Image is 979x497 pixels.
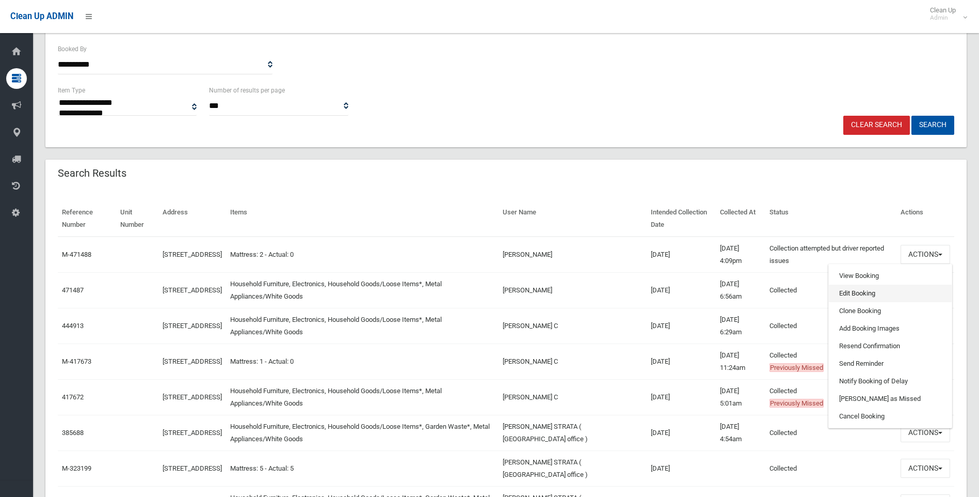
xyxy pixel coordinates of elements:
[829,390,952,408] a: [PERSON_NAME] as Missed
[226,272,499,308] td: Household Furniture, Electronics, Household Goods/Loose Items*, Metal Appliances/White Goods
[116,201,158,237] th: Unit Number
[163,286,222,294] a: [STREET_ADDRESS]
[647,272,716,308] td: [DATE]
[499,415,647,451] td: [PERSON_NAME] STRATA ( [GEOGRAPHIC_DATA] office )
[765,344,896,379] td: Collected
[901,459,950,478] button: Actions
[10,11,73,21] span: Clean Up ADMIN
[163,464,222,472] a: [STREET_ADDRESS]
[765,308,896,344] td: Collected
[911,116,954,135] button: Search
[209,85,285,96] label: Number of results per page
[62,322,84,330] a: 444913
[829,285,952,302] a: Edit Booking
[45,163,139,183] header: Search Results
[647,451,716,486] td: [DATE]
[901,423,950,442] button: Actions
[226,201,499,237] th: Items
[58,43,87,55] label: Booked By
[765,237,896,273] td: Collection attempted but driver reported issues
[58,85,85,96] label: Item Type
[647,237,716,273] td: [DATE]
[158,201,226,237] th: Address
[765,451,896,486] td: Collected
[843,116,910,135] a: Clear Search
[499,237,647,273] td: [PERSON_NAME]
[896,201,954,237] th: Actions
[829,302,952,320] a: Clone Booking
[716,415,765,451] td: [DATE] 4:54am
[765,379,896,415] td: Collected
[62,464,91,472] a: M-323199
[62,251,91,258] a: M-471488
[829,355,952,372] a: Send Reminder
[647,344,716,379] td: [DATE]
[163,251,222,258] a: [STREET_ADDRESS]
[716,237,765,273] td: [DATE] 4:09pm
[647,201,716,237] th: Intended Collection Date
[901,245,950,264] button: Actions
[62,358,91,365] a: M-417673
[226,237,499,273] td: Mattress: 2 - Actual: 0
[769,399,824,408] span: Previously Missed
[499,379,647,415] td: [PERSON_NAME] C
[226,379,499,415] td: Household Furniture, Electronics, Household Goods/Loose Items*, Metal Appliances/White Goods
[226,415,499,451] td: Household Furniture, Electronics, Household Goods/Loose Items*, Garden Waste*, Metal Appliances/W...
[499,201,647,237] th: User Name
[925,6,966,22] span: Clean Up
[930,14,956,22] small: Admin
[829,267,952,285] a: View Booking
[62,286,84,294] a: 471487
[716,272,765,308] td: [DATE] 6:56am
[163,322,222,330] a: [STREET_ADDRESS]
[163,358,222,365] a: [STREET_ADDRESS]
[765,272,896,308] td: Collected
[765,415,896,451] td: Collected
[226,344,499,379] td: Mattress: 1 - Actual: 0
[62,429,84,437] a: 385688
[499,308,647,344] td: [PERSON_NAME] C
[499,272,647,308] td: [PERSON_NAME]
[58,201,116,237] th: Reference Number
[716,201,765,237] th: Collected At
[829,337,952,355] a: Resend Confirmation
[62,393,84,401] a: 417672
[499,344,647,379] td: [PERSON_NAME] C
[829,320,952,337] a: Add Booking Images
[647,308,716,344] td: [DATE]
[499,451,647,486] td: [PERSON_NAME] STRATA ( [GEOGRAPHIC_DATA] office )
[647,379,716,415] td: [DATE]
[163,429,222,437] a: [STREET_ADDRESS]
[716,344,765,379] td: [DATE] 11:24am
[765,201,896,237] th: Status
[716,379,765,415] td: [DATE] 5:01am
[829,372,952,390] a: Notify Booking of Delay
[716,308,765,344] td: [DATE] 6:29am
[769,363,824,372] span: Previously Missed
[226,308,499,344] td: Household Furniture, Electronics, Household Goods/Loose Items*, Metal Appliances/White Goods
[226,451,499,486] td: Mattress: 5 - Actual: 5
[647,415,716,451] td: [DATE]
[163,393,222,401] a: [STREET_ADDRESS]
[829,408,952,425] a: Cancel Booking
